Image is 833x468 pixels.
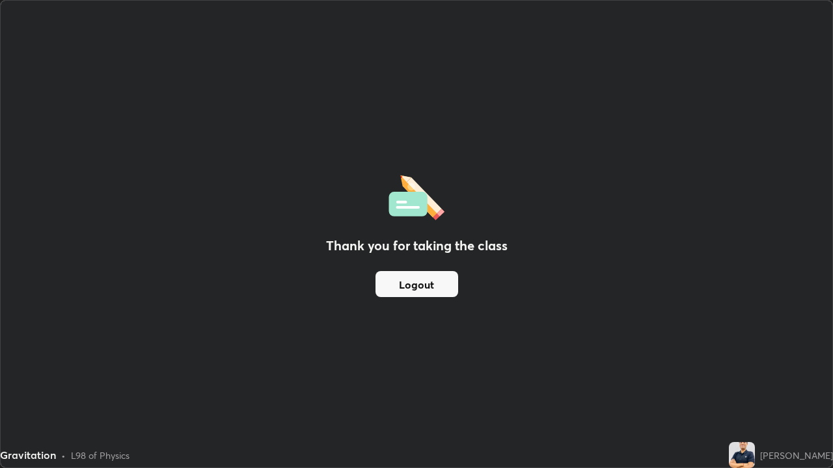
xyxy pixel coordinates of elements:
img: offlineFeedback.1438e8b3.svg [389,171,444,220]
h2: Thank you for taking the class [326,236,508,255]
div: • [61,448,66,462]
img: 293452b503a44fa99dac1fa007f125b3.jpg [729,442,755,468]
div: L98 of Physics [71,448,130,462]
div: [PERSON_NAME] [760,448,833,462]
button: Logout [376,271,458,297]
